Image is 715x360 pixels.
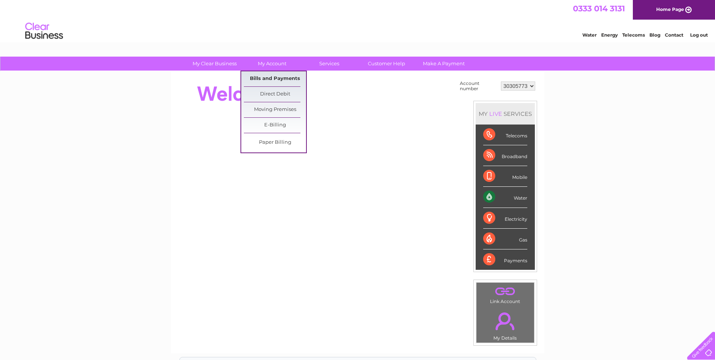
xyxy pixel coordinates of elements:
[649,32,660,38] a: Blog
[180,4,536,37] div: Clear Business is a trading name of Verastar Limited (registered in [GEOGRAPHIC_DATA] No. 3667643...
[241,57,303,71] a: My Account
[483,187,527,208] div: Water
[184,57,246,71] a: My Clear Business
[483,125,527,145] div: Telecoms
[25,20,63,43] img: logo.png
[601,32,618,38] a: Energy
[244,71,306,86] a: Bills and Payments
[483,229,527,249] div: Gas
[476,306,534,343] td: My Details
[622,32,645,38] a: Telecoms
[244,87,306,102] a: Direct Debit
[244,102,306,117] a: Moving Premises
[355,57,418,71] a: Customer Help
[573,4,625,13] a: 0333 014 3131
[478,308,532,334] a: .
[478,285,532,298] a: .
[413,57,475,71] a: Make A Payment
[476,103,535,125] div: MY SERVICES
[244,118,306,133] a: E-Billing
[690,32,708,38] a: Log out
[458,79,499,93] td: Account number
[483,208,527,229] div: Electricity
[582,32,597,38] a: Water
[483,249,527,270] div: Payments
[476,282,534,306] td: Link Account
[298,57,360,71] a: Services
[483,145,527,166] div: Broadband
[488,110,504,117] div: LIVE
[244,135,306,150] a: Paper Billing
[483,166,527,187] div: Mobile
[665,32,683,38] a: Contact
